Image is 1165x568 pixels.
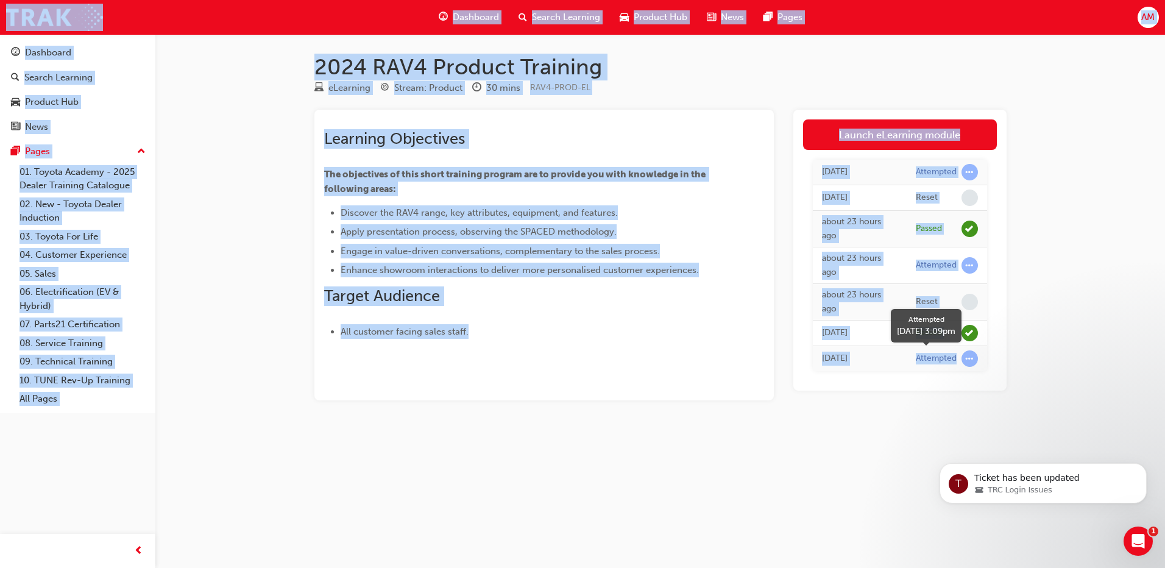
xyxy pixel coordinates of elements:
button: DashboardSearch LearningProduct HubNews [5,39,150,140]
div: Mon Feb 17 2025 15:09:41 GMT+1100 (Australian Eastern Daylight Time) [822,352,898,366]
a: 01. Toyota Academy - 2025 Dealer Training Catalogue [15,163,150,195]
span: Learning resource code [530,82,590,93]
div: News [25,120,48,134]
span: pages-icon [763,10,773,25]
div: Tue Sep 30 2025 16:49:24 GMT+1000 (Australian Eastern Standard Time) [822,165,898,179]
a: news-iconNews [697,5,754,30]
button: Pages [5,140,150,163]
span: pages-icon [11,146,20,157]
a: All Pages [15,389,150,408]
div: Tue Sep 30 2025 16:49:23 GMT+1000 (Australian Eastern Standard Time) [822,191,898,205]
span: learningRecordVerb_PASS-icon [961,221,978,237]
a: car-iconProduct Hub [610,5,697,30]
span: learningRecordVerb_ATTEMPT-icon [961,257,978,274]
a: 10. TUNE Rev-Up Training [15,371,150,390]
div: [DATE] 3:09pm [897,325,955,338]
a: 05. Sales [15,264,150,283]
a: guage-iconDashboard [429,5,509,30]
span: up-icon [137,144,146,160]
a: 07. Parts21 Certification [15,315,150,334]
a: 03. Toyota For Life [15,227,150,246]
div: Search Learning [24,71,93,85]
div: Product Hub [25,95,79,109]
div: Duration [472,80,520,96]
span: learningRecordVerb_ATTEMPT-icon [961,164,978,180]
a: 09. Technical Training [15,352,150,371]
div: Reset [916,192,938,204]
div: Mon Feb 17 2025 15:17:32 GMT+1100 (Australian Eastern Daylight Time) [822,326,898,340]
a: pages-iconPages [754,5,812,30]
a: 04. Customer Experience [15,246,150,264]
div: Attempted [916,353,957,364]
div: eLearning [328,81,370,95]
span: car-icon [620,10,629,25]
iframe: Intercom live chat [1124,527,1153,556]
div: Stream [380,80,462,96]
span: search-icon [11,73,19,83]
a: Search Learning [5,66,150,89]
span: Discover the RAV4 range, key attributes, equipment, and features. [341,207,618,218]
span: target-icon [380,83,389,94]
div: Mon Sep 29 2025 17:42:39 GMT+1000 (Australian Eastern Standard Time) [822,215,898,243]
span: learningRecordVerb_PASS-icon [961,325,978,341]
span: learningRecordVerb_NONE-icon [961,190,978,206]
div: Reset [916,296,938,308]
a: Launch eLearning module [803,119,997,150]
span: Enhance showroom interactions to deliver more personalised customer experiences. [341,264,699,275]
button: AM [1138,7,1159,28]
span: learningResourceType_ELEARNING-icon [314,83,324,94]
a: Dashboard [5,41,150,64]
div: Mon Sep 29 2025 17:29:45 GMT+1000 (Australian Eastern Standard Time) [822,252,898,279]
span: AM [1141,10,1155,24]
span: Dashboard [453,10,499,24]
a: 08. Service Training [15,334,150,353]
h1: 2024 RAV4 Product Training [314,54,1007,80]
img: Trak [6,4,103,31]
span: clock-icon [472,83,481,94]
a: search-iconSearch Learning [509,5,610,30]
span: car-icon [11,97,20,108]
span: guage-icon [439,10,448,25]
div: Passed [916,223,942,235]
span: Product Hub [634,10,687,24]
span: Engage in value-driven conversations, complementary to the sales process. [341,246,660,257]
span: 1 [1149,527,1158,536]
span: news-icon [11,122,20,133]
div: Pages [25,144,50,158]
span: Learning Objectives [324,129,465,148]
span: Apply presentation process, observing the SPACED methodology. [341,226,617,237]
span: learningRecordVerb_NONE-icon [961,294,978,310]
span: learningRecordVerb_ATTEMPT-icon [961,350,978,367]
div: Mon Sep 29 2025 17:29:44 GMT+1000 (Australian Eastern Standard Time) [822,288,898,316]
div: Dashboard [25,46,71,60]
span: The objectives of this short training program are to provide you with knowledge in the following ... [324,169,707,194]
div: Type [314,80,370,96]
span: Target Audience [324,286,440,305]
div: 30 mins [486,81,520,95]
span: Search Learning [532,10,600,24]
a: 02. New - Toyota Dealer Induction [15,195,150,227]
span: News [721,10,744,24]
a: 06. Electrification (EV & Hybrid) [15,283,150,315]
span: search-icon [519,10,527,25]
a: News [5,116,150,138]
div: Attempted [916,166,957,178]
div: Attempted [897,314,955,325]
span: Pages [777,10,802,24]
iframe: Intercom notifications message [921,438,1165,523]
div: Stream: Product [394,81,462,95]
a: Product Hub [5,91,150,113]
span: All customer facing sales staff. [341,326,469,337]
span: news-icon [707,10,716,25]
div: Attempted [916,260,957,271]
span: prev-icon [134,544,143,559]
span: guage-icon [11,48,20,59]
